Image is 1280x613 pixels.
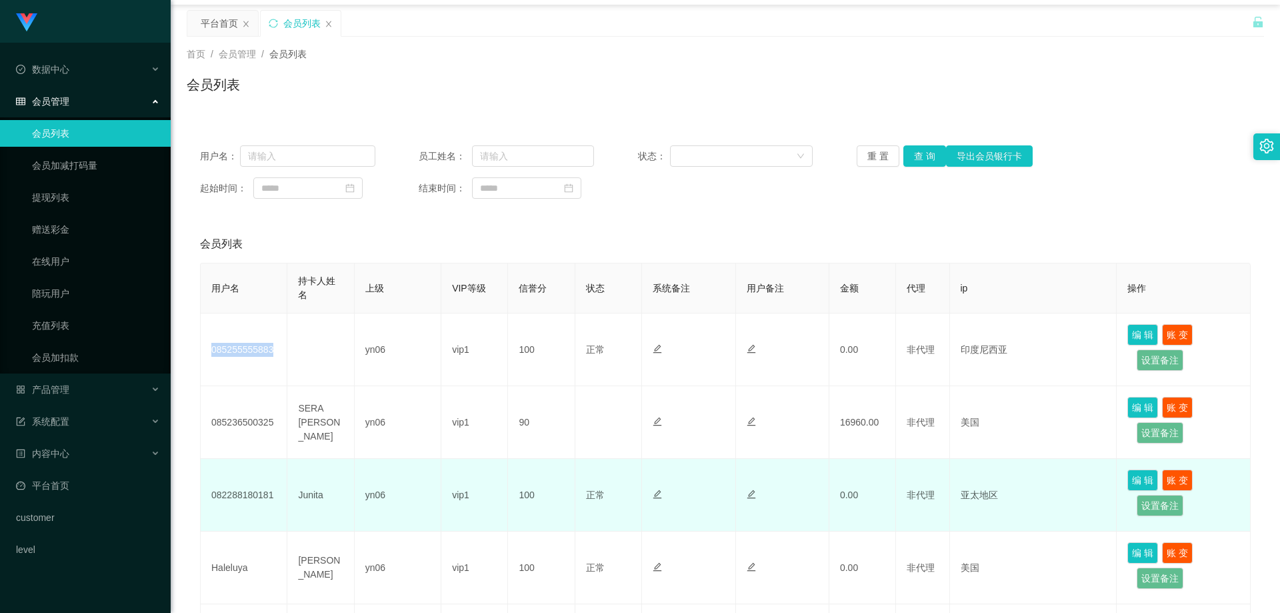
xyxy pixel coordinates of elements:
[32,312,160,339] a: 充值列表
[32,120,160,147] a: 会员列表
[187,49,205,59] span: 首页
[201,386,287,459] td: 085236500325
[32,344,160,371] a: 会员加扣款
[508,386,575,459] td: 90
[16,536,160,563] a: level
[1127,283,1146,293] span: 操作
[586,283,605,293] span: 状态
[298,275,335,300] span: 持卡人姓名
[1162,542,1193,564] button: 账 变
[32,280,160,307] a: 陪玩用户
[355,314,441,386] td: yn06
[355,459,441,532] td: yn06
[857,145,899,167] button: 重 置
[961,283,968,293] span: ip
[242,20,250,28] i: 图标: close
[283,11,321,36] div: 会员列表
[747,562,756,572] i: 图标: edit
[287,386,354,459] td: SERA [PERSON_NAME]
[16,96,69,107] span: 会员管理
[586,490,605,500] span: 正常
[16,472,160,499] a: 图标: dashboard平台首页
[325,20,333,28] i: 图标: close
[747,490,756,499] i: 图标: edit
[419,149,472,163] span: 员工姓名：
[32,216,160,243] a: 赠送彩金
[907,562,935,573] span: 非代理
[1252,16,1264,28] i: 图标: unlock
[16,384,69,395] span: 产品管理
[261,49,264,59] span: /
[907,344,935,355] span: 非代理
[201,459,287,532] td: 082288180181
[1127,324,1158,346] button: 编 辑
[419,181,472,195] span: 结束时间：
[200,236,243,252] span: 会员列表
[829,459,896,532] td: 0.00
[287,532,354,604] td: [PERSON_NAME]
[747,417,756,426] i: 图标: edit
[16,385,25,394] i: 图标: appstore-o
[519,283,547,293] span: 信誉分
[201,314,287,386] td: 085255555883
[1137,568,1183,589] button: 设置备注
[1127,470,1158,491] button: 编 辑
[441,314,508,386] td: vip1
[797,152,805,161] i: 图标: down
[219,49,256,59] span: 会员管理
[32,248,160,275] a: 在线用户
[946,145,1033,167] button: 导出会员银行卡
[840,283,859,293] span: 金额
[564,183,573,193] i: 图标: calendar
[508,314,575,386] td: 100
[16,417,25,426] i: 图标: form
[201,11,238,36] div: 平台首页
[950,314,1117,386] td: 印度尼西亚
[441,532,508,604] td: vip1
[32,184,160,211] a: 提现列表
[287,459,354,532] td: Junita
[829,314,896,386] td: 0.00
[950,532,1117,604] td: 美国
[653,562,662,572] i: 图标: edit
[653,344,662,354] i: 图标: edit
[355,386,441,459] td: yn06
[240,145,375,167] input: 请输入
[508,459,575,532] td: 100
[829,532,896,604] td: 0.00
[211,49,213,59] span: /
[747,283,784,293] span: 用户备注
[16,416,69,427] span: 系统配置
[1137,495,1183,516] button: 设置备注
[653,417,662,426] i: 图标: edit
[829,386,896,459] td: 16960.00
[441,459,508,532] td: vip1
[269,19,278,28] i: 图标: sync
[586,562,605,573] span: 正常
[950,386,1117,459] td: 美国
[16,504,160,531] a: customer
[1137,350,1183,371] button: 设置备注
[32,152,160,179] a: 会员加减打码量
[211,283,239,293] span: 用户名
[1162,397,1193,418] button: 账 变
[200,181,253,195] span: 起始时间：
[201,532,287,604] td: Haleluya
[452,283,486,293] span: VIP等级
[16,449,25,458] i: 图标: profile
[638,149,671,163] span: 状态：
[907,283,925,293] span: 代理
[16,65,25,74] i: 图标: check-circle-o
[355,532,441,604] td: yn06
[1127,542,1158,564] button: 编 辑
[907,490,935,500] span: 非代理
[1162,470,1193,491] button: 账 变
[907,417,935,428] span: 非代理
[200,149,240,163] span: 用户名：
[365,283,384,293] span: 上级
[1259,139,1274,153] i: 图标: setting
[16,448,69,459] span: 内容中心
[441,386,508,459] td: vip1
[16,97,25,106] i: 图标: table
[747,344,756,354] i: 图标: edit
